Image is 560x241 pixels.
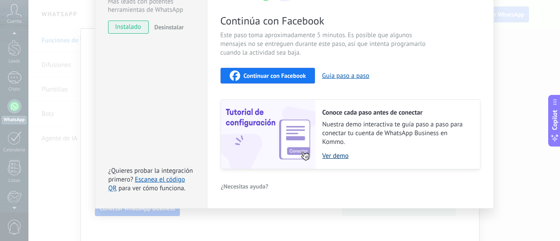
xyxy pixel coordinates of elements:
span: Nuestra demo interactiva te guía paso a paso para conectar tu cuenta de WhatsApp Business en Kommo. [322,120,471,147]
span: Copilot [550,110,559,130]
button: ¿Necesitas ayuda? [220,180,269,193]
button: Desinstalar [151,21,184,34]
span: ¿Quieres probar la integración primero? [108,167,193,184]
button: Continuar con Facebook [220,68,315,84]
h2: Conoce cada paso antes de conectar [322,108,471,117]
span: Este paso toma aproximadamente 5 minutos. Es posible que algunos mensajes no se entreguen durante... [220,31,429,57]
span: ¿Necesitas ayuda? [221,183,269,189]
span: instalado [108,21,148,34]
span: para ver cómo funciona. [119,184,185,192]
a: Ver demo [322,152,471,160]
span: Continúa con Facebook [220,14,429,28]
span: Continuar con Facebook [244,73,306,79]
a: Escanea el código QR [108,175,185,192]
span: Desinstalar [154,23,184,31]
button: Guía paso a paso [322,72,369,80]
